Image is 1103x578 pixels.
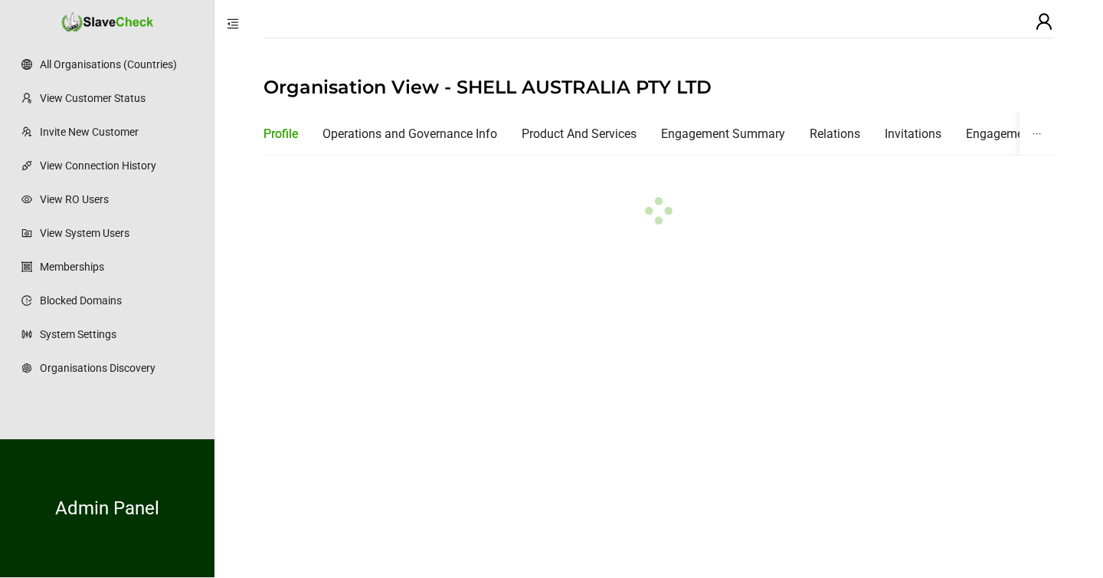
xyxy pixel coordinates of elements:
[40,353,198,383] a: Organisations Discovery
[40,218,198,248] a: View System Users
[661,124,785,143] div: Engagement Summary
[40,117,198,147] a: Invite New Customer
[1035,12,1053,31] span: user
[263,124,298,143] div: Profile
[40,319,198,350] a: System Settings
[522,124,637,143] div: Product And Services
[1020,112,1054,156] button: ellipsis
[40,150,198,181] a: View Connection History
[885,124,941,143] div: Invitations
[40,285,198,316] a: Blocked Domains
[322,124,497,143] div: Operations and Governance Info
[810,124,860,143] div: Relations
[263,75,1054,100] h1: Organisation View - SHELL AUSTRALIA PTY LTD
[227,18,239,30] span: menu-fold
[40,83,198,113] a: View Customer Status
[40,49,198,80] a: All Organisations (Countries)
[1032,129,1042,139] span: ellipsis
[40,251,198,282] a: Memberships
[40,184,198,215] a: View RO Users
